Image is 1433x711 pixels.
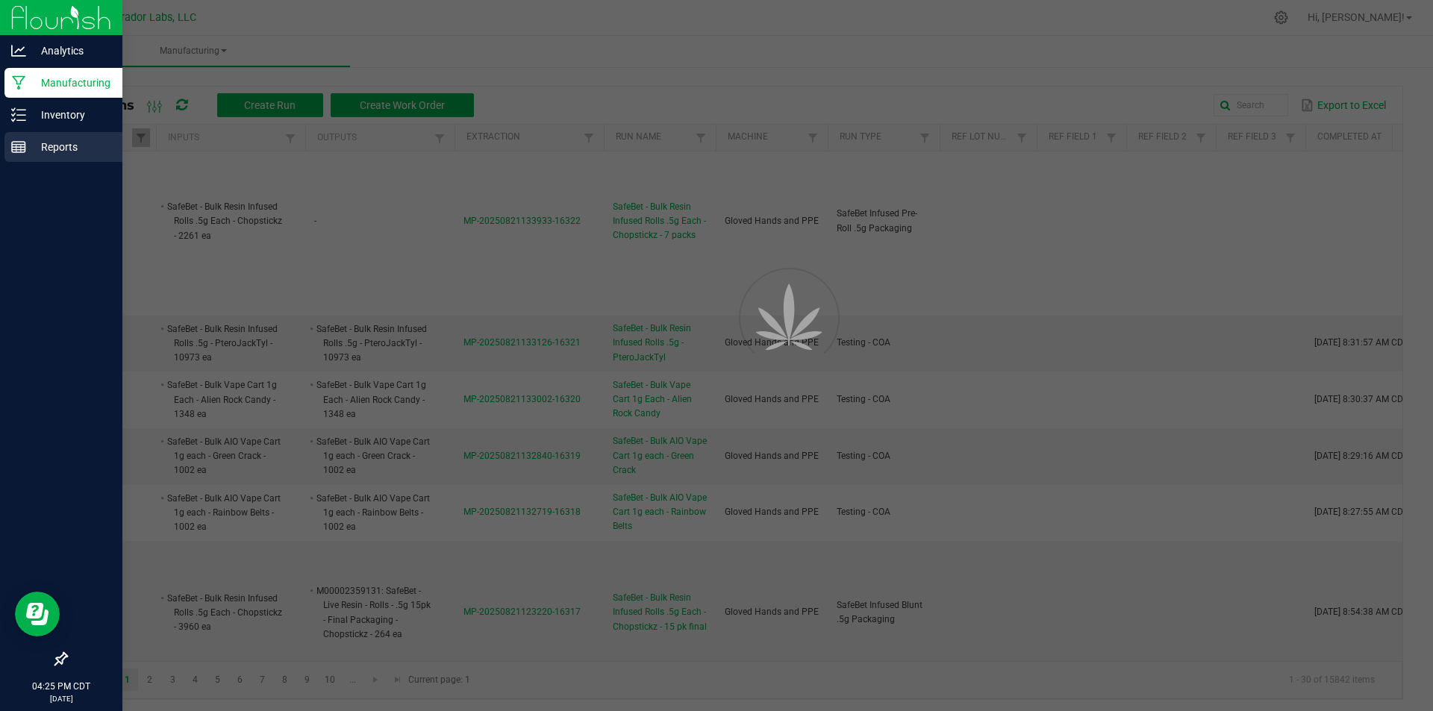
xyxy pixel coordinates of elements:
[7,693,116,704] p: [DATE]
[11,43,26,58] inline-svg: Analytics
[11,75,26,90] inline-svg: Manufacturing
[11,107,26,122] inline-svg: Inventory
[15,592,60,636] iframe: Resource center
[26,42,116,60] p: Analytics
[26,106,116,124] p: Inventory
[7,680,116,693] p: 04:25 PM CDT
[11,140,26,154] inline-svg: Reports
[26,74,116,92] p: Manufacturing
[26,138,116,156] p: Reports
